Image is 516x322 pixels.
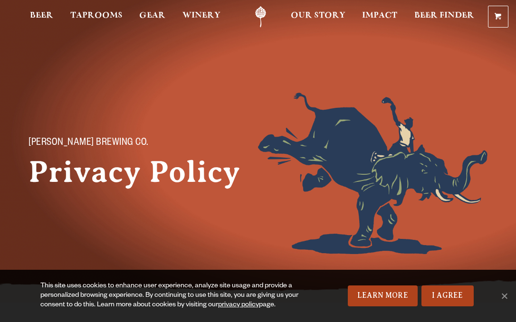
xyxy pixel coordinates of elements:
span: Beer Finder [414,12,474,19]
a: Beer Finder [408,6,480,28]
div: This site uses cookies to enhance user experience, analyze site usage and provide a personalized ... [40,282,322,310]
a: Beer [24,6,59,28]
span: Winery [182,12,220,19]
a: Learn More [348,285,418,306]
a: Our Story [285,6,352,28]
span: Our Story [291,12,345,19]
a: Odell Home [243,6,278,28]
h1: Privacy Policy [29,155,257,189]
a: I Agree [421,285,474,306]
a: Taprooms [64,6,129,28]
span: Gear [139,12,165,19]
p: [PERSON_NAME] Brewing Co. [29,138,238,149]
span: Taprooms [70,12,123,19]
a: privacy policy [218,302,259,309]
img: Foreground404 [258,93,487,254]
a: Gear [133,6,172,28]
span: Impact [362,12,397,19]
a: Impact [356,6,403,28]
span: No [499,291,509,301]
span: Beer [30,12,53,19]
a: Winery [176,6,227,28]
